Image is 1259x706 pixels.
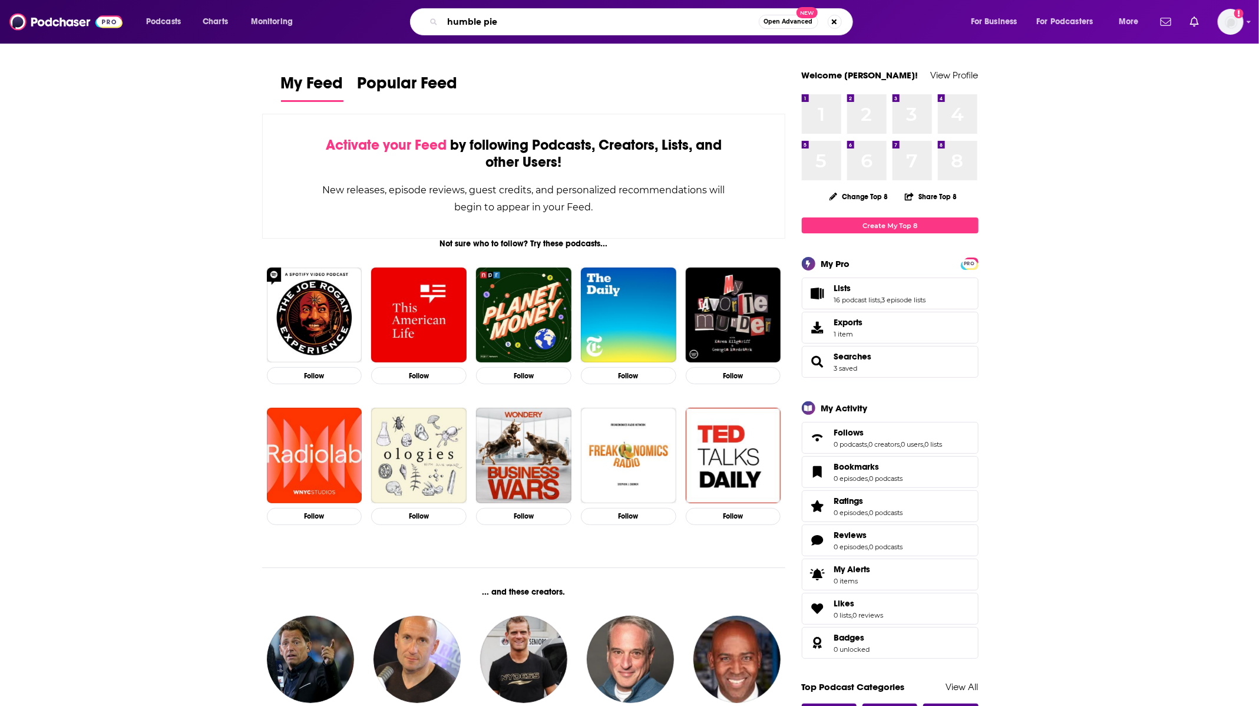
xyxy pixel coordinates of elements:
[1234,9,1244,18] svg: Add a profile image
[802,278,979,309] span: Lists
[802,312,979,344] a: Exports
[834,351,872,362] span: Searches
[764,19,813,25] span: Open Advanced
[281,73,343,100] span: My Feed
[581,268,676,363] img: The Daily
[834,598,884,609] a: Likes
[834,283,926,293] a: Lists
[267,408,362,503] a: Radiolab
[802,456,979,488] span: Bookmarks
[1119,14,1139,30] span: More
[868,474,870,483] span: ,
[806,601,830,617] a: Likes
[806,532,830,549] a: Reviews
[138,12,196,31] button: open menu
[243,12,308,31] button: open menu
[802,346,979,378] span: Searches
[476,408,571,503] a: Business Wars
[759,15,818,29] button: Open AdvancedNew
[476,508,571,525] button: Follow
[1185,12,1204,32] a: Show notifications dropdown
[371,408,467,503] img: Ologies with Alie Ward
[326,136,447,154] span: Activate your Feed
[834,296,881,304] a: 16 podcast lists
[358,73,458,102] a: Popular Feed
[797,7,818,18] span: New
[421,8,864,35] div: Search podcasts, credits, & more...
[882,296,926,304] a: 3 episode lists
[834,496,903,506] a: Ratings
[806,430,830,446] a: Follows
[834,461,903,472] a: Bookmarks
[195,12,235,31] a: Charts
[374,616,461,703] img: Gilbert Brisbois
[806,319,830,336] span: Exports
[870,509,903,517] a: 0 podcasts
[146,14,181,30] span: Podcasts
[834,530,867,540] span: Reviews
[686,268,781,363] img: My Favorite Murder with Karen Kilgariff and Georgia Hardstark
[834,474,868,483] a: 0 episodes
[834,330,863,338] span: 1 item
[358,73,458,100] span: Popular Feed
[834,317,863,328] span: Exports
[686,408,781,503] img: TED Talks Daily
[581,408,676,503] img: Freakonomics Radio
[476,367,571,384] button: Follow
[834,461,880,472] span: Bookmarks
[806,498,830,514] a: Ratings
[870,543,903,551] a: 0 podcasts
[963,259,977,268] span: PRO
[322,182,726,216] div: New releases, episode reviews, guest credits, and personalized recommendations will begin to appe...
[834,427,943,438] a: Follows
[834,496,864,506] span: Ratings
[1218,9,1244,35] img: User Profile
[904,185,957,208] button: Share Top 8
[476,268,571,363] a: Planet Money
[834,645,870,654] a: 0 unlocked
[834,598,855,609] span: Likes
[881,296,882,304] span: ,
[853,611,884,619] a: 0 reviews
[834,611,852,619] a: 0 lists
[802,70,918,81] a: Welcome [PERSON_NAME]!
[9,11,123,33] a: Podchaser - Follow, Share and Rate Podcasts
[686,508,781,525] button: Follow
[686,367,781,384] button: Follow
[822,189,895,204] button: Change Top 8
[262,587,786,597] div: ... and these creators.
[868,543,870,551] span: ,
[806,464,830,480] a: Bookmarks
[267,616,354,703] img: Daniel Riolo
[834,440,868,448] a: 0 podcasts
[806,285,830,302] a: Lists
[963,12,1032,31] button: open menu
[869,440,900,448] a: 0 creators
[806,566,830,583] span: My Alerts
[693,616,781,703] a: Marshall Harris
[802,422,979,454] span: Follows
[821,258,850,269] div: My Pro
[870,474,903,483] a: 0 podcasts
[1218,9,1244,35] span: Logged in as ZoeJethani
[1156,12,1176,32] a: Show notifications dropdown
[834,427,864,438] span: Follows
[834,364,858,372] a: 3 saved
[834,283,851,293] span: Lists
[802,490,979,522] span: Ratings
[802,593,979,625] span: Likes
[1029,12,1111,31] button: open menu
[834,632,870,643] a: Badges
[802,627,979,659] span: Badges
[251,14,293,30] span: Monitoring
[924,440,925,448] span: ,
[901,440,924,448] a: 0 users
[267,508,362,525] button: Follow
[931,70,979,81] a: View Profile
